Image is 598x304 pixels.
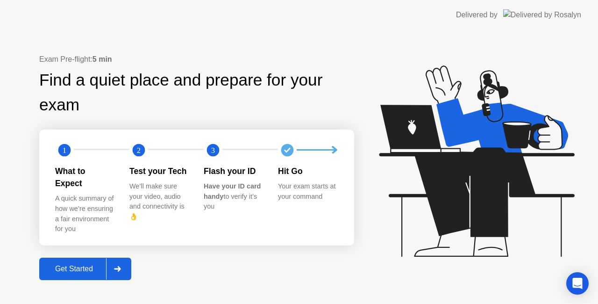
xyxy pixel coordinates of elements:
div: Test your Tech [129,165,189,177]
text: 2 [137,145,141,154]
div: Flash your ID [204,165,263,177]
b: 5 min [93,55,112,63]
button: Get Started [39,258,131,280]
img: Delivered by Rosalyn [503,9,581,20]
div: Open Intercom Messenger [566,272,589,295]
div: to verify it’s you [204,181,263,212]
div: Delivered by [456,9,498,21]
div: Your exam starts at your command [278,181,337,202]
div: Get Started [42,265,106,273]
div: What to Expect [55,165,114,190]
div: A quick summary of how we’re ensuring a fair environment for you [55,194,114,234]
text: 1 [63,145,66,154]
div: Exam Pre-flight: [39,54,354,65]
text: 3 [211,145,215,154]
b: Have your ID card handy [204,182,261,200]
div: Find a quiet place and prepare for your exam [39,68,354,117]
div: We’ll make sure your video, audio and connectivity is 👌 [129,181,189,222]
div: Hit Go [278,165,337,177]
